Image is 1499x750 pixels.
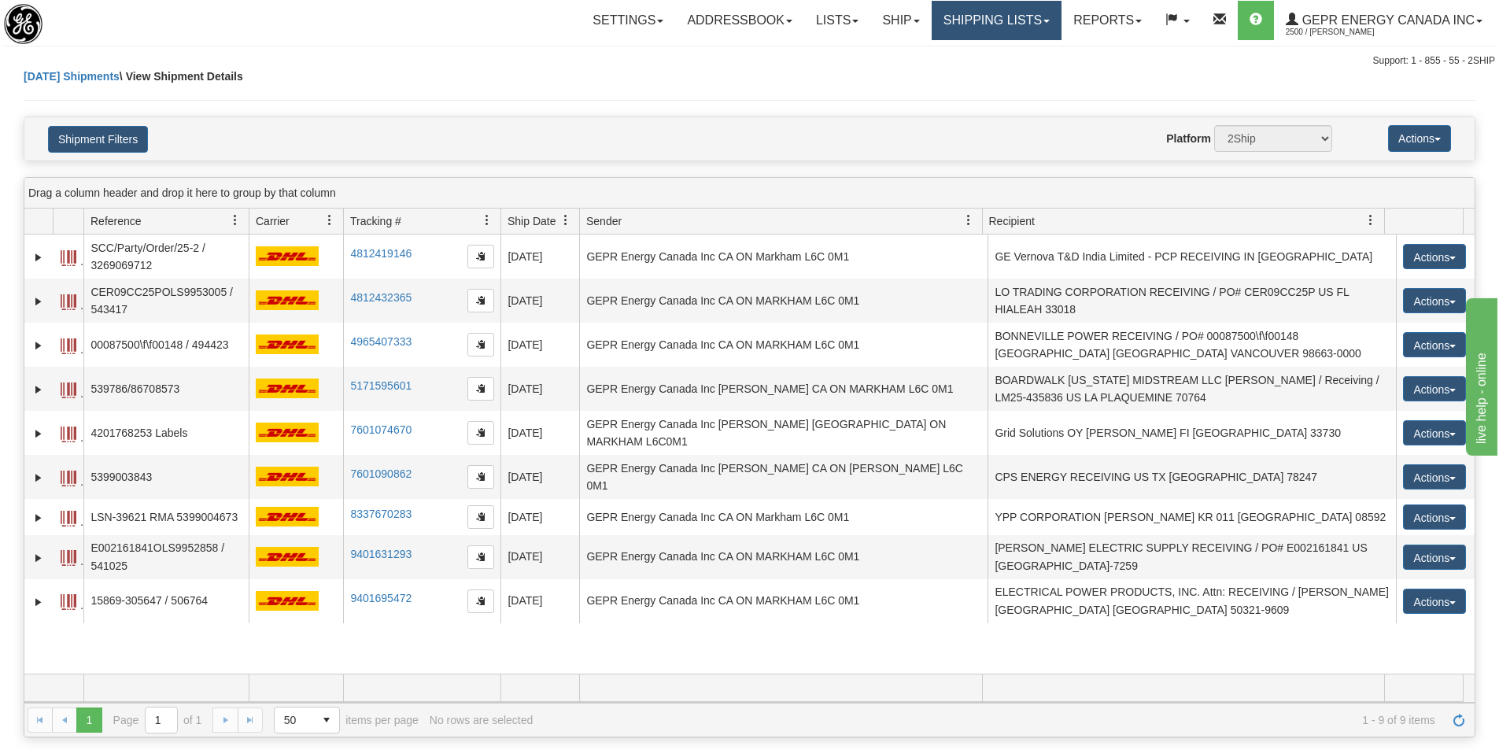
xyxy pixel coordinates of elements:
a: Expand [31,510,46,526]
span: Sender [586,213,622,229]
a: Label [61,587,76,612]
span: Page 1 [76,708,102,733]
td: [DATE] [500,535,579,579]
div: grid grouping header [24,178,1475,209]
span: select [314,708,339,733]
a: Expand [31,338,46,353]
td: 539786/86708573 [83,367,249,411]
a: 8337670283 [350,508,412,520]
button: Copy to clipboard [467,421,494,445]
td: 4201768253 Labels [83,411,249,455]
td: ELECTRICAL POWER PRODUCTS, INC. Attn: RECEIVING / [PERSON_NAME] [GEOGRAPHIC_DATA] [GEOGRAPHIC_DAT... [988,579,1396,623]
td: LSN-39621 RMA 5399004673 [83,499,249,535]
td: [DATE] [500,411,579,455]
span: Ship Date [508,213,556,229]
button: Actions [1403,376,1466,401]
img: 7 - DHL_Worldwide [256,507,319,526]
a: 7601074670 [350,423,412,436]
img: 7 - DHL_Worldwide [256,423,319,442]
td: GEPR Energy Canada Inc [PERSON_NAME] CA ON [PERSON_NAME] L6C 0M1 [579,455,988,499]
label: Platform [1166,131,1211,146]
a: 4812419146 [350,247,412,260]
a: 9401695472 [350,592,412,604]
span: Recipient [989,213,1035,229]
button: Actions [1403,420,1466,445]
td: [DATE] [500,235,579,279]
a: Expand [31,382,46,397]
th: Press ctrl + space to group [343,209,500,235]
td: [DATE] [500,455,579,499]
a: Label [61,543,76,568]
td: GEPR Energy Canada Inc [PERSON_NAME] CA ON MARKHAM L6C 0M1 [579,367,988,411]
a: Carrier filter column settings [316,207,343,234]
a: 4812432365 [350,291,412,304]
button: Copy to clipboard [467,545,494,569]
a: Label [61,287,76,312]
span: 50 [284,712,305,728]
a: Tracking # filter column settings [474,207,500,234]
img: 7 - DHL_Worldwide [256,591,319,611]
a: 4965407333 [350,335,412,348]
button: Copy to clipboard [467,245,494,268]
button: Copy to clipboard [467,465,494,489]
th: Press ctrl + space to group [249,209,343,235]
td: [DATE] [500,579,579,623]
a: Label [61,504,76,529]
td: YPP CORPORATION [PERSON_NAME] KR 011 [GEOGRAPHIC_DATA] 08592 [988,499,1396,535]
img: 7 - DHL_Worldwide [256,246,319,266]
th: Press ctrl + space to group [579,209,982,235]
span: \ View Shipment Details [120,70,243,83]
a: 5171595601 [350,379,412,392]
a: Sender filter column settings [955,207,982,234]
img: 7 - DHL_Worldwide [256,334,319,354]
button: Actions [1403,545,1466,570]
span: items per page [274,707,419,733]
img: 7 - DHL_Worldwide [256,467,319,486]
a: Expand [31,550,46,566]
span: Page sizes drop down [274,707,340,733]
td: GEPR Energy Canada Inc CA ON MARKHAM L6C 0M1 [579,579,988,623]
span: Tracking # [350,213,401,229]
a: Expand [31,470,46,486]
a: Label [61,331,76,357]
a: GEPR Energy Canada Inc 2500 / [PERSON_NAME] [1274,1,1494,40]
button: Actions [1403,332,1466,357]
img: 7 - DHL_Worldwide [256,547,319,567]
a: Recipient filter column settings [1357,207,1384,234]
td: [PERSON_NAME] ELECTRIC SUPPLY RECEIVING / PO# E002161841 US [GEOGRAPHIC_DATA]-7259 [988,535,1396,579]
a: 7601090862 [350,467,412,480]
span: GEPR Energy Canada Inc [1298,13,1475,27]
a: Ship [870,1,931,40]
img: 7 - DHL_Worldwide [256,290,319,310]
div: No rows are selected [430,714,534,726]
a: Label [61,419,76,445]
a: Expand [31,294,46,309]
div: live help - online [12,9,146,28]
a: Label [61,375,76,401]
a: Expand [31,594,46,610]
button: Actions [1403,504,1466,530]
button: Actions [1403,464,1466,490]
td: 5399003843 [83,455,249,499]
td: CER09CC25POLS9953005 / 543417 [83,279,249,323]
td: BOARDWALK [US_STATE] MIDSTREAM LLC [PERSON_NAME] / Receiving / LM25-435836 US LA PLAQUEMINE 70764 [988,367,1396,411]
div: Support: 1 - 855 - 55 - 2SHIP [4,54,1495,68]
button: Shipment Filters [48,126,148,153]
a: Addressbook [675,1,804,40]
td: LO TRADING CORPORATION RECEIVING / PO# CER09CC25P US FL HIALEAH 33018 [988,279,1396,323]
td: GE Vernova T&D India Limited - PCP RECEIVING IN [GEOGRAPHIC_DATA] [988,235,1396,279]
button: Copy to clipboard [467,505,494,529]
td: [DATE] [500,323,579,367]
button: Actions [1388,125,1451,152]
button: Copy to clipboard [467,289,494,312]
span: Reference [90,213,142,229]
button: Copy to clipboard [467,377,494,401]
input: Page 1 [146,708,177,733]
a: Reports [1061,1,1154,40]
iframe: chat widget [1463,294,1497,455]
img: 7 - DHL_Worldwide [256,379,319,398]
a: Expand [31,249,46,265]
td: BONNEVILLE POWER RECEIVING / PO# 00087500\f\f00148 [GEOGRAPHIC_DATA] [GEOGRAPHIC_DATA] VANCOUVER ... [988,323,1396,367]
span: 1 - 9 of 9 items [544,714,1435,726]
td: GEPR Energy Canada Inc CA ON MARKHAM L6C 0M1 [579,535,988,579]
